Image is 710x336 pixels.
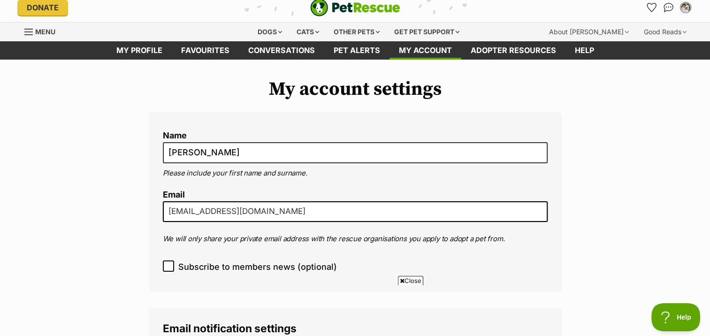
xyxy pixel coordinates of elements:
iframe: Advertisement [184,289,526,331]
div: Get pet support [388,23,466,41]
p: Please include your first name and surname. [163,168,548,179]
a: My profile [107,41,172,60]
a: Menu [24,23,62,39]
span: Menu [35,28,55,36]
a: Adopter resources [461,41,565,60]
div: Other pets [327,23,386,41]
legend: Email notification settings [163,322,548,335]
span: Close [398,276,423,285]
a: conversations [239,41,324,60]
label: Email [163,190,548,200]
a: Help [565,41,603,60]
div: Cats [290,23,326,41]
a: Pet alerts [324,41,389,60]
img: Giovanna Carroll profile pic [681,3,690,12]
h1: My account settings [149,78,562,100]
a: My account [389,41,461,60]
label: Name [163,131,548,141]
p: We will only share your private email address with the rescue organisations you apply to adopt a ... [163,234,548,244]
div: Good Reads [637,23,693,41]
span: Subscribe to members news (optional) [178,260,337,273]
img: chat-41dd97257d64d25036548639549fe6c8038ab92f7586957e7f3b1b290dea8141.svg [664,3,673,12]
iframe: Help Scout Beacon - Open [651,303,701,331]
div: Dogs [251,23,289,41]
a: Favourites [172,41,239,60]
div: About [PERSON_NAME] [542,23,635,41]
